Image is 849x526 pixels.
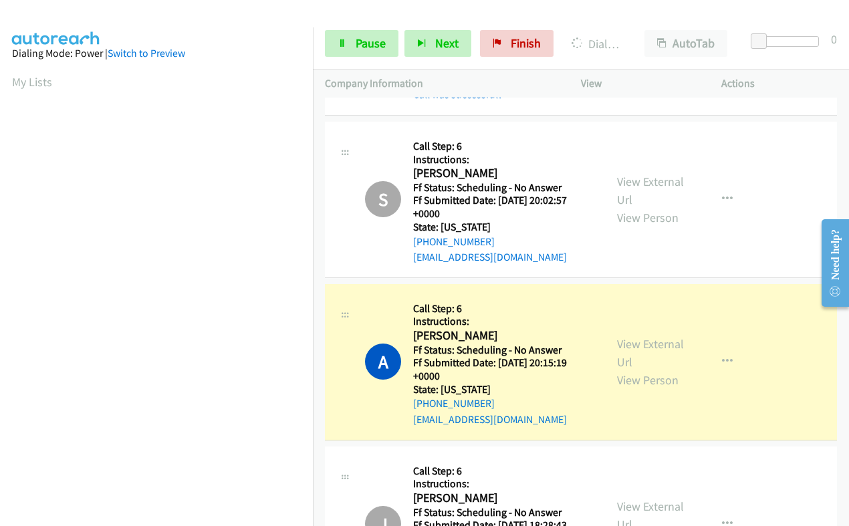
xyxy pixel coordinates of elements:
[413,328,593,344] h2: [PERSON_NAME]
[831,30,837,48] div: 0
[572,35,620,53] p: Dialing [PERSON_NAME]
[413,166,593,181] h2: [PERSON_NAME]
[12,45,301,61] div: Dialing Mode: Power |
[413,235,495,248] a: [PHONE_NUMBER]
[365,181,401,217] h1: S
[12,74,52,90] a: My Lists
[325,76,557,92] p: Company Information
[413,506,593,519] h5: Ff Status: Scheduling - No Answer
[480,30,554,57] a: Finish
[413,356,593,382] h5: Ff Submitted Date: [DATE] 20:15:19 +0000
[721,76,838,92] p: Actions
[617,336,684,370] a: View External Url
[617,210,679,225] a: View Person
[413,302,593,315] h5: Call Step: 6
[413,153,593,166] h5: Instructions:
[413,465,593,478] h5: Call Step: 6
[644,30,727,57] button: AutoTab
[413,344,593,357] h5: Ff Status: Scheduling - No Answer
[404,30,471,57] button: Next
[108,47,185,59] a: Switch to Preview
[413,477,593,491] h5: Instructions:
[617,174,684,207] a: View External Url
[413,383,593,396] h5: State: [US_STATE]
[413,397,495,410] a: [PHONE_NUMBER]
[413,413,567,426] a: [EMAIL_ADDRESS][DOMAIN_NAME]
[413,194,593,220] h5: Ff Submitted Date: [DATE] 20:02:57 +0000
[365,344,401,380] h1: A
[413,140,593,153] h5: Call Step: 6
[810,210,849,316] iframe: Resource Center
[435,35,459,51] span: Next
[365,181,401,217] div: The call has been skipped
[581,76,697,92] p: View
[413,315,593,328] h5: Instructions:
[511,35,541,51] span: Finish
[325,30,398,57] a: Pause
[413,221,593,234] h5: State: [US_STATE]
[356,35,386,51] span: Pause
[413,251,567,263] a: [EMAIL_ADDRESS][DOMAIN_NAME]
[617,372,679,388] a: View Person
[413,491,593,506] h2: [PERSON_NAME]
[413,181,593,194] h5: Ff Status: Scheduling - No Answer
